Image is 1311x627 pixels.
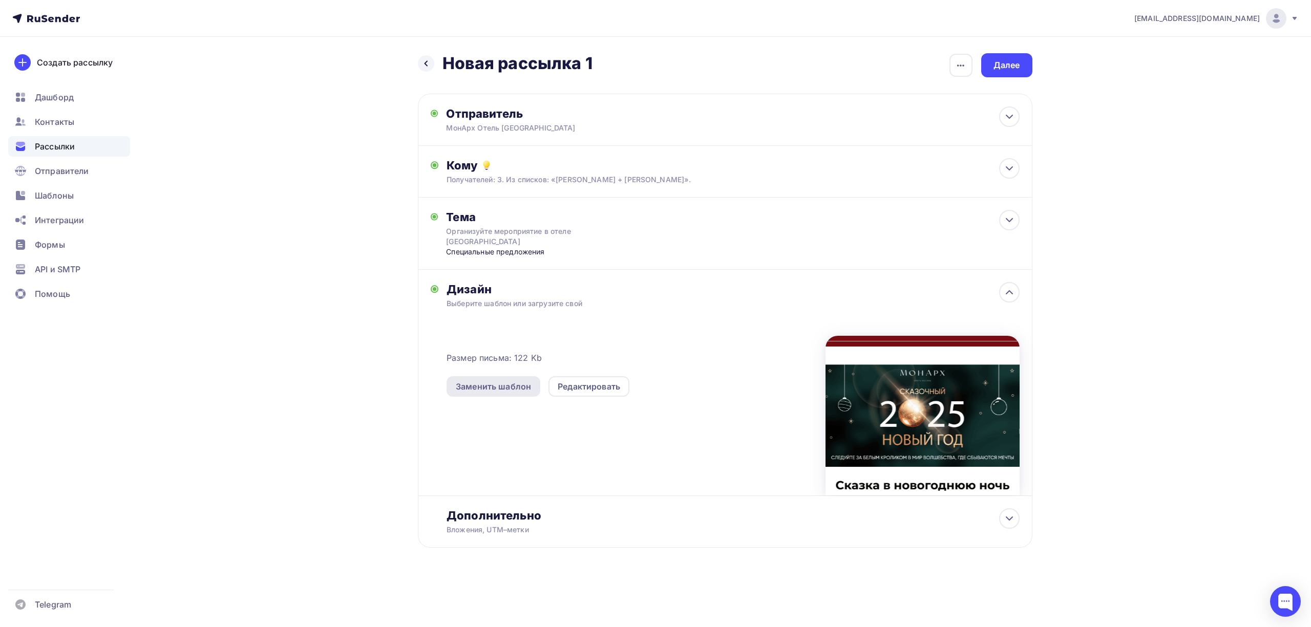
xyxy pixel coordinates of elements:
a: [EMAIL_ADDRESS][DOMAIN_NAME] [1134,8,1299,29]
div: Организуйте мероприятие в отеле [GEOGRAPHIC_DATA] [446,226,628,247]
div: Получателей: 3. Из списков: «[PERSON_NAME] + [PERSON_NAME]». [447,175,962,185]
div: Далее [993,59,1020,71]
div: Заменить шаблон [456,380,531,393]
div: МонАрх Отель [GEOGRAPHIC_DATA] [446,123,646,133]
a: Шаблоны [8,185,130,206]
span: Шаблоны [35,189,74,202]
a: Контакты [8,112,130,132]
div: Тема [446,210,648,224]
span: Рассылки [35,140,75,153]
h2: Новая рассылка 1 [442,53,593,74]
span: API и SMTP [35,263,80,275]
div: Кому [447,158,1019,172]
span: Формы [35,239,65,251]
span: Дашборд [35,91,74,103]
span: [EMAIL_ADDRESS][DOMAIN_NAME] [1134,13,1260,24]
div: Отправитель [446,106,668,121]
a: Рассылки [8,136,130,157]
span: Интеграции [35,214,84,226]
span: Размер письма: 122 Kb [447,352,542,364]
div: Вложения, UTM–метки [447,525,962,535]
div: Специальные предложения [446,247,648,257]
div: Редактировать [558,380,620,393]
span: Отправители [35,165,89,177]
a: Отправители [8,161,130,181]
a: Дашборд [8,87,130,107]
a: Формы [8,234,130,255]
div: Создать рассылку [37,56,113,69]
span: Помощь [35,288,70,300]
div: Дизайн [447,282,1019,296]
span: Контакты [35,116,74,128]
span: Telegram [35,598,71,611]
div: Дополнительно [447,508,1019,523]
div: Выберите шаблон или загрузите свой [447,298,962,309]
